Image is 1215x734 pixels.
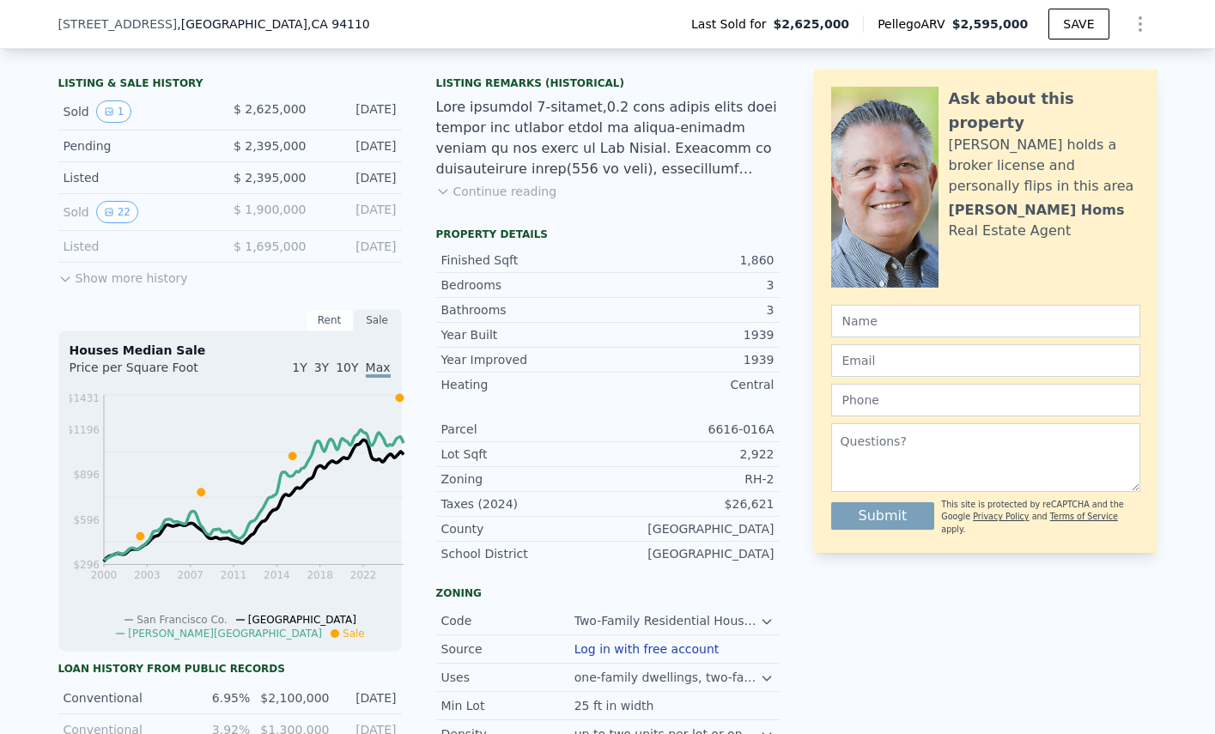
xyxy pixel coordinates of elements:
[64,137,216,155] div: Pending
[574,612,761,629] div: Two-Family Residential Housing
[1050,512,1118,521] a: Terms of Service
[436,227,780,241] div: Property details
[66,424,99,436] tspan: $1196
[441,640,574,658] div: Source
[574,697,658,714] div: 25 ft in width
[691,15,774,33] span: Last Sold for
[73,559,100,571] tspan: $296
[70,359,230,386] div: Price per Square Foot
[441,421,608,438] div: Parcel
[441,470,608,488] div: Zoning
[366,361,391,378] span: Max
[436,97,780,179] div: Lore ipsumdol 7-sitamet,0.2 cons adipis elits doei tempor inc utlabor etdol ma aliqua-enimadm ven...
[64,169,216,186] div: Listed
[58,662,402,676] div: Loan history from public records
[307,17,370,31] span: , CA 94110
[64,238,216,255] div: Listed
[320,100,397,123] div: [DATE]
[436,76,780,90] div: Listing Remarks (Historical)
[878,15,952,33] span: Pellego ARV
[58,263,188,287] button: Show more history
[608,301,775,318] div: 3
[441,301,608,318] div: Bathrooms
[441,252,608,269] div: Finished Sqft
[320,238,397,255] div: [DATE]
[831,502,935,530] button: Submit
[973,512,1029,521] a: Privacy Policy
[320,169,397,186] div: [DATE]
[73,514,100,526] tspan: $596
[96,100,132,123] button: View historical data
[608,351,775,368] div: 1939
[260,689,327,707] div: $2,100,000
[441,326,608,343] div: Year Built
[220,569,246,581] tspan: 2011
[320,201,397,223] div: [DATE]
[441,545,608,562] div: School District
[320,137,397,155] div: [DATE]
[441,276,608,294] div: Bedrooms
[73,469,100,481] tspan: $896
[952,17,1029,31] span: $2,595,000
[137,614,228,626] span: San Francisco Co.
[234,171,307,185] span: $ 2,395,000
[58,15,178,33] span: [STREET_ADDRESS]
[234,139,307,153] span: $ 2,395,000
[234,102,307,116] span: $ 2,625,000
[337,689,397,707] div: [DATE]
[608,421,775,438] div: 6616-016A
[64,689,181,707] div: Conventional
[436,586,780,600] div: Zoning
[949,221,1072,241] div: Real Estate Agent
[774,15,850,33] span: $2,625,000
[96,201,138,223] button: View historical data
[441,697,574,714] div: Min Lot
[177,15,369,33] span: , [GEOGRAPHIC_DATA]
[608,376,775,393] div: Central
[128,628,322,640] span: [PERSON_NAME][GEOGRAPHIC_DATA]
[608,470,775,488] div: RH-2
[574,642,720,656] button: Log in with free account
[831,305,1140,337] input: Name
[608,276,775,294] div: 3
[306,309,354,331] div: Rent
[949,200,1125,221] div: [PERSON_NAME] Homs
[831,384,1140,416] input: Phone
[191,689,251,707] div: 6.95%
[441,376,608,393] div: Heating
[608,252,775,269] div: 1,860
[64,201,216,223] div: Sold
[608,545,775,562] div: [GEOGRAPHIC_DATA]
[941,499,1139,536] div: This site is protected by reCAPTCHA and the Google and apply.
[608,326,775,343] div: 1939
[70,342,391,359] div: Houses Median Sale
[441,446,608,463] div: Lot Sqft
[1123,7,1157,41] button: Show Options
[90,569,117,581] tspan: 2000
[441,669,574,686] div: Uses
[608,446,775,463] div: 2,922
[441,612,574,629] div: Code
[234,203,307,216] span: $ 1,900,000
[831,344,1140,377] input: Email
[349,569,376,581] tspan: 2022
[66,392,99,404] tspan: $1431
[234,240,307,253] span: $ 1,695,000
[264,569,290,581] tspan: 2014
[436,183,557,200] button: Continue reading
[1048,9,1109,39] button: SAVE
[608,495,775,513] div: $26,621
[949,135,1140,197] div: [PERSON_NAME] holds a broker license and personally flips in this area
[134,569,161,581] tspan: 2003
[608,520,775,537] div: [GEOGRAPHIC_DATA]
[441,520,608,537] div: County
[177,569,204,581] tspan: 2007
[336,361,358,374] span: 10Y
[574,669,761,686] div: one-family dwellings, two-family houses
[64,100,216,123] div: Sold
[354,309,402,331] div: Sale
[248,614,356,626] span: [GEOGRAPHIC_DATA]
[58,76,402,94] div: LISTING & SALE HISTORY
[314,361,329,374] span: 3Y
[307,569,333,581] tspan: 2018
